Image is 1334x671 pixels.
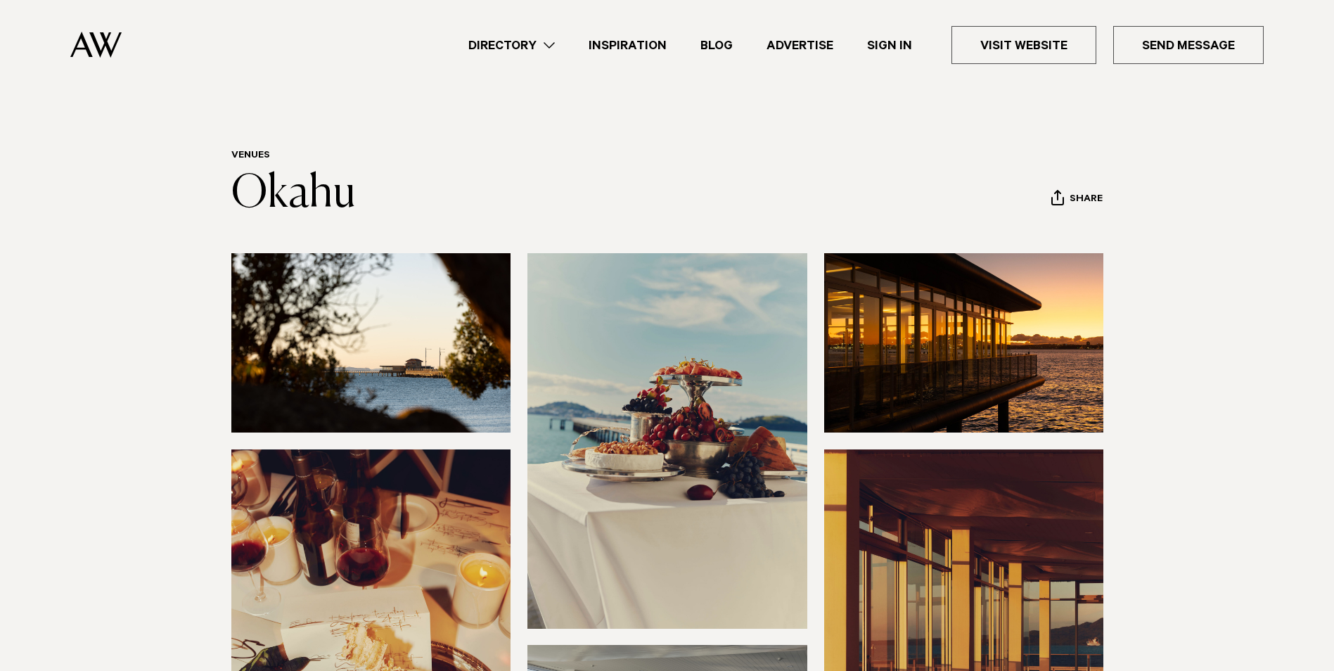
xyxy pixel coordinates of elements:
[1113,26,1264,64] a: Send Message
[572,36,684,55] a: Inspiration
[750,36,850,55] a: Advertise
[1051,189,1103,210] button: Share
[850,36,929,55] a: Sign In
[451,36,572,55] a: Directory
[70,32,122,58] img: Auckland Weddings Logo
[1070,193,1103,207] span: Share
[684,36,750,55] a: Blog
[231,151,270,162] a: Venues
[231,172,356,217] a: Okahu
[951,26,1096,64] a: Visit Website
